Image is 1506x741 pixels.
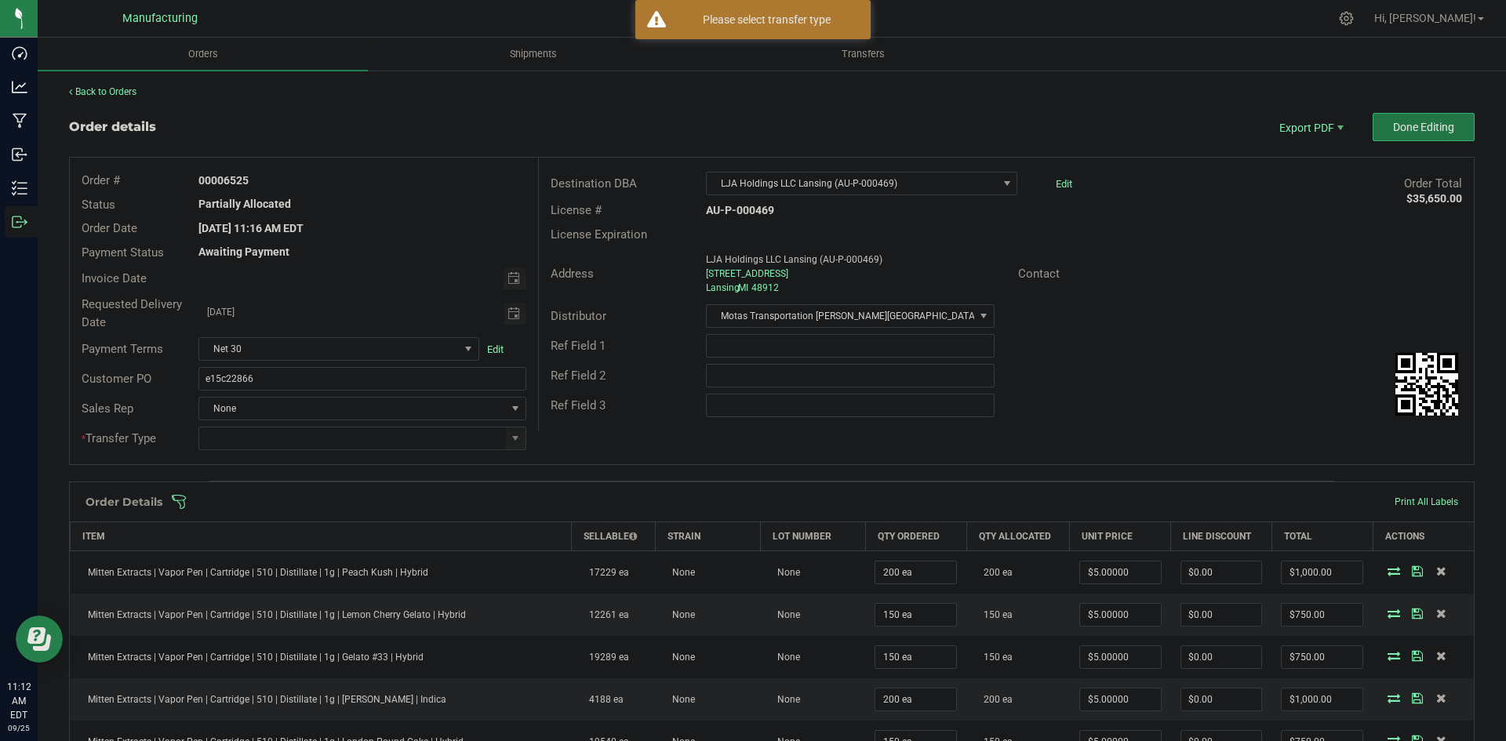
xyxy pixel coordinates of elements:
span: Order Total [1404,176,1462,191]
span: 150 ea [976,609,1013,620]
inline-svg: Inventory [12,180,27,196]
span: Destination DBA [551,176,637,191]
a: Edit [1056,178,1072,190]
span: Sales Rep [82,401,133,416]
strong: [DATE] 11:16 AM EDT [198,222,304,234]
span: 12261 ea [581,609,629,620]
span: Delete Order Detail [1429,693,1453,703]
inline-svg: Manufacturing [12,113,27,129]
span: Orders [167,47,239,61]
span: [STREET_ADDRESS] [706,268,788,279]
button: Done Editing [1373,113,1475,141]
span: None [769,652,800,663]
span: Save Order Detail [1406,693,1429,703]
span: None [769,694,800,705]
span: 17229 ea [581,567,629,578]
span: Order # [82,173,120,187]
inline-svg: Dashboard [12,45,27,61]
inline-svg: Outbound [12,214,27,230]
span: 4188 ea [581,694,624,705]
span: Delete Order Detail [1429,566,1453,576]
span: Ref Field 1 [551,339,606,353]
span: Save Order Detail [1406,651,1429,660]
span: 200 ea [976,567,1013,578]
strong: Partially Allocated [198,198,291,210]
span: Requested Delivery Date [82,297,182,329]
input: 0 [875,646,956,668]
a: Back to Orders [69,86,136,97]
input: 0 [1282,646,1362,668]
input: 0 [1181,646,1262,668]
qrcode: 00006525 [1395,353,1458,416]
span: Payment Status [82,245,164,260]
span: Shipments [489,47,578,61]
input: 0 [875,604,956,626]
input: 0 [1181,561,1262,583]
span: Ref Field 2 [551,369,606,383]
div: Order details [69,118,156,136]
span: Mitten Extracts | Vapor Pen | Cartridge | 510 | Distillate | 1g | Lemon Cherry Gelato | Hybrid [80,609,466,620]
span: Motas Transportation [PERSON_NAME][GEOGRAPHIC_DATA] (AU-ST-000137) [707,305,973,327]
span: Toggle calendar [504,303,526,325]
span: Customer PO [82,372,151,386]
span: 200 ea [976,694,1013,705]
input: 0 [875,561,956,583]
span: Invoice Date [82,271,147,285]
span: Transfer Type [82,431,156,445]
span: None [664,567,695,578]
span: Contact [1018,267,1060,281]
span: Hi, [PERSON_NAME]! [1374,12,1476,24]
span: Address [551,267,594,281]
span: Net 30 [199,338,459,360]
span: None [199,398,505,420]
li: Export PDF [1263,113,1357,141]
span: Save Order Detail [1406,608,1429,618]
span: None [769,567,800,578]
input: 0 [1080,604,1161,626]
span: 150 ea [976,652,1013,663]
span: Ref Field 3 [551,398,606,412]
span: MI [738,282,748,293]
a: Transfers [698,38,1028,71]
span: Order Date [82,221,137,235]
img: Scan me! [1395,353,1458,416]
th: Unit Price [1070,522,1171,551]
span: Transfers [820,47,906,61]
span: None [664,609,695,620]
span: Distributor [551,309,606,323]
span: LJA Holdings LLC Lansing (AU-P-000469) [707,173,997,194]
span: Payment Terms [82,342,163,356]
strong: AU-P-000469 [706,204,774,216]
iframe: Resource center [16,616,63,663]
span: License # [551,203,602,217]
a: Edit [487,343,504,355]
span: LJA Holdings LLC Lansing (AU-P-000469) [706,254,882,265]
span: Save Order Detail [1406,566,1429,576]
a: Shipments [368,38,698,71]
th: Item [71,522,572,551]
p: 09/25 [7,722,31,734]
th: Lot Number [760,522,865,551]
input: 0 [1282,604,1362,626]
th: Sellable [572,522,655,551]
input: 0 [1080,688,1161,710]
input: 0 [1282,561,1362,583]
span: Mitten Extracts | Vapor Pen | Cartridge | 510 | Distillate | 1g | [PERSON_NAME] | Indica [80,694,446,705]
th: Strain [655,522,760,551]
span: None [769,609,800,620]
span: Delete Order Detail [1429,608,1453,618]
inline-svg: Analytics [12,79,27,95]
div: Please select transfer type [675,12,859,27]
th: Qty Ordered [865,522,966,551]
inline-svg: Inbound [12,147,27,162]
span: None [664,694,695,705]
th: Qty Allocated [966,522,1070,551]
th: Actions [1373,522,1474,551]
input: 0 [1282,688,1362,710]
span: Lansing [706,282,740,293]
th: Total [1271,522,1373,551]
span: , [737,282,738,293]
span: Done Editing [1393,121,1454,133]
span: None [664,652,695,663]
